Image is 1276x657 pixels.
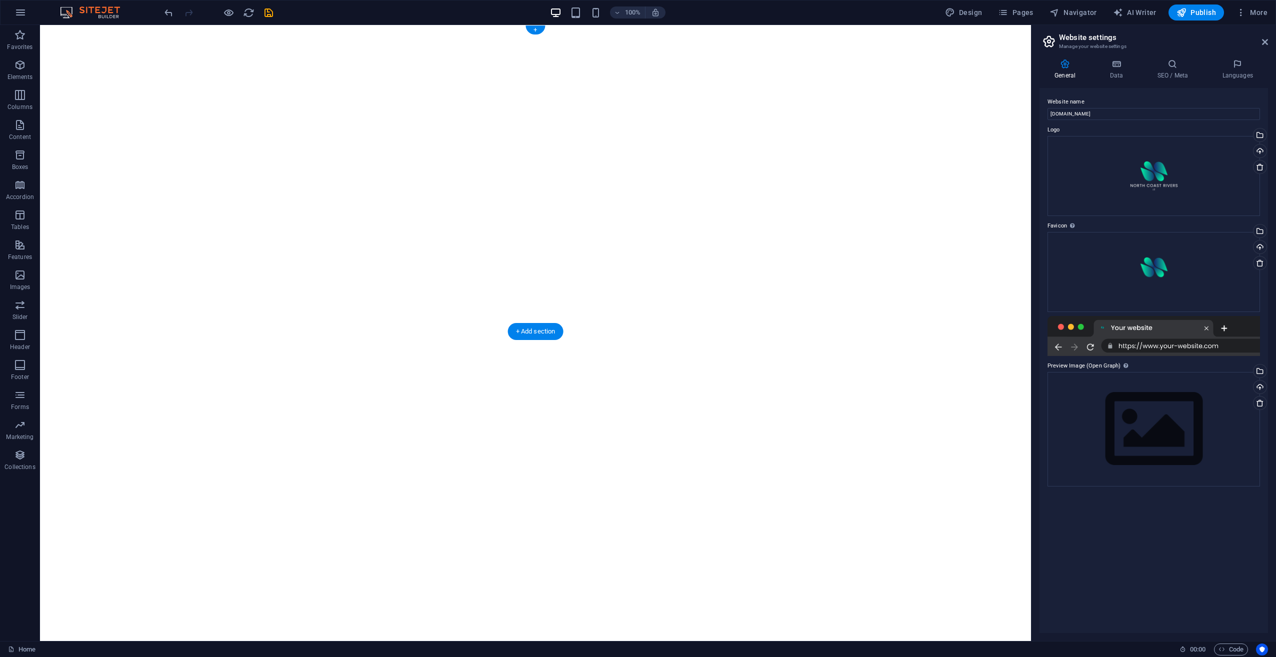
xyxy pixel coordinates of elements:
button: More [1232,4,1271,20]
label: Favicon [1047,220,1260,232]
p: Footer [11,373,29,381]
span: Navigator [1049,7,1097,17]
h4: Data [1094,59,1142,80]
p: Images [10,283,30,291]
div: + [525,25,545,34]
label: Preview Image (Open Graph) [1047,360,1260,372]
p: Forms [11,403,29,411]
h2: Website settings [1059,33,1268,42]
input: Name... [1047,108,1260,120]
button: Code [1214,643,1248,655]
p: Accordion [6,193,34,201]
h4: SEO / Meta [1142,59,1207,80]
p: Collections [4,463,35,471]
a: Click to cancel selection. Double-click to open Pages [8,643,35,655]
label: Website name [1047,96,1260,108]
i: On resize automatically adjust zoom level to fit chosen device. [651,8,660,17]
button: Design [941,4,986,20]
img: Editor Logo [57,6,132,18]
div: Design (Ctrl+Alt+Y) [941,4,986,20]
button: undo [162,6,174,18]
p: Columns [7,103,32,111]
p: Marketing [6,433,33,441]
h4: Languages [1207,59,1268,80]
button: Navigator [1045,4,1101,20]
div: + Add section [508,323,563,340]
p: Slider [12,313,28,321]
p: Content [9,133,31,141]
button: AI Writer [1109,4,1160,20]
button: reload [242,6,254,18]
p: Features [8,253,32,261]
label: Logo [1047,124,1260,136]
h6: Session time [1179,643,1206,655]
span: 00 00 [1190,643,1205,655]
h3: Manage your website settings [1059,42,1248,51]
p: Elements [7,73,33,81]
span: Publish [1176,7,1216,17]
p: Favorites [7,43,32,51]
span: Pages [998,7,1033,17]
button: Usercentrics [1256,643,1268,655]
p: Boxes [12,163,28,171]
span: More [1236,7,1267,17]
span: : [1197,645,1198,653]
div: 6-j2VaksYVpQ6CtB3tDVHLPg-nH4Q1NIFJSIo_ZKr-NN3WA.png [1047,232,1260,312]
h4: General [1039,59,1094,80]
span: Code [1218,643,1243,655]
button: Publish [1168,4,1224,20]
span: Design [945,7,982,17]
h6: 100% [625,6,641,18]
div: Select files from the file manager, stock photos, or upload file(s) [1047,372,1260,486]
i: Save (Ctrl+S) [263,7,274,18]
button: save [262,6,274,18]
i: Undo: Change favicon (Ctrl+Z) [163,7,174,18]
p: Header [10,343,30,351]
p: Tables [11,223,29,231]
span: AI Writer [1113,7,1156,17]
div: 1-1n-7Mb3vb6UdgluL4_C2Sg.png [1047,136,1260,216]
button: Click here to leave preview mode and continue editing [222,6,234,18]
button: Pages [994,4,1037,20]
i: Reload page [243,7,254,18]
button: 100% [610,6,645,18]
